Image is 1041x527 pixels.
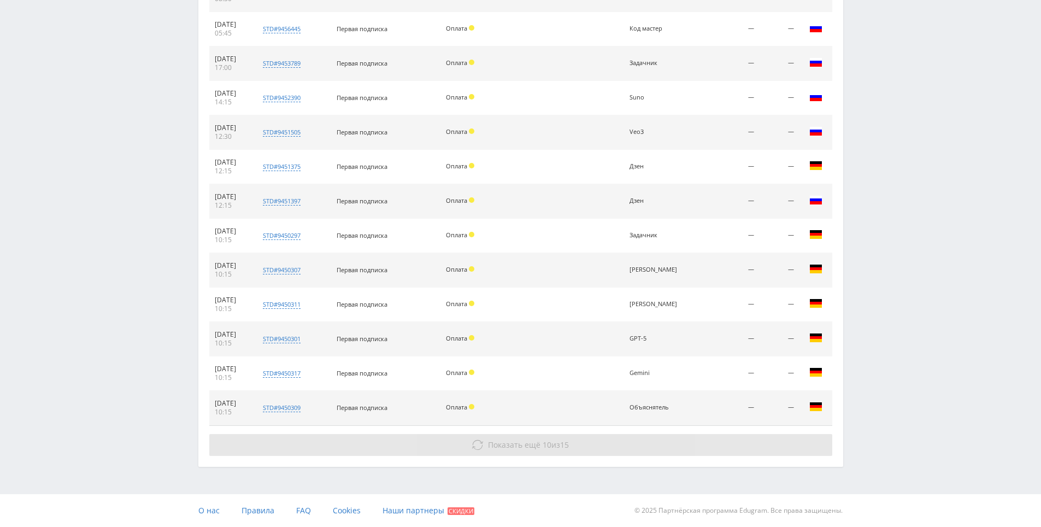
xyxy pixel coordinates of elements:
span: Первая подписка [337,93,387,102]
div: [DATE] [215,55,247,63]
div: [DATE] [215,261,247,270]
span: Оплата [446,196,467,204]
span: Холд [469,335,474,341]
div: 17:00 [215,63,247,72]
td: — [760,12,799,46]
span: FAQ [296,505,311,516]
img: deu.png [809,228,822,241]
span: Оплата [446,334,467,342]
img: deu.png [809,366,822,379]
div: std#9451397 [263,197,301,206]
div: Suno [630,94,679,101]
div: Claude [630,301,679,308]
div: Задачник [630,60,679,67]
td: — [760,81,799,115]
div: Veo3 [630,128,679,136]
div: std#9450317 [263,369,301,378]
div: Kling [630,266,679,273]
div: 10:15 [215,305,247,313]
span: Первая подписка [337,128,387,136]
span: из [488,440,569,450]
span: Наши партнеры [383,505,444,516]
span: Оплата [446,58,467,67]
span: Первая подписка [337,369,387,377]
img: rus.png [809,56,822,69]
div: 12:15 [215,201,247,210]
div: [DATE] [215,365,247,373]
div: std#9450297 [263,231,301,240]
img: deu.png [809,297,822,310]
div: 10:15 [215,373,247,382]
span: Оплата [446,403,467,411]
span: Первая подписка [337,25,387,33]
td: — [703,219,760,253]
span: Холд [469,128,474,134]
div: 10:15 [215,270,247,279]
div: 12:15 [215,167,247,175]
td: — [703,184,760,219]
span: Первая подписка [337,266,387,274]
td: — [760,391,799,425]
span: О нас [198,505,220,516]
span: Первая подписка [337,197,387,205]
div: 10:15 [215,408,247,417]
td: — [760,219,799,253]
td: — [760,253,799,288]
td: — [703,391,760,425]
span: Cookies [333,505,361,516]
td: — [760,288,799,322]
div: std#9450307 [263,266,301,274]
td: — [703,288,760,322]
div: [DATE] [215,89,247,98]
div: std#9450301 [263,335,301,343]
td: — [703,356,760,391]
td: — [703,46,760,81]
span: Холд [469,301,474,306]
span: Холд [469,266,474,272]
div: 12:30 [215,132,247,141]
span: 15 [560,440,569,450]
td: — [703,253,760,288]
div: std#9451375 [263,162,301,171]
span: Первая подписка [337,300,387,308]
img: deu.png [809,159,822,172]
span: Холд [469,25,474,31]
div: 10:15 [215,236,247,244]
span: Оплата [446,162,467,170]
div: std#9450309 [263,403,301,412]
button: Показать ещё 10из15 [209,434,832,456]
img: rus.png [809,125,822,138]
span: Оплата [446,265,467,273]
span: Первая подписка [337,162,387,171]
td: — [760,115,799,150]
a: FAQ [296,494,311,527]
div: [DATE] [215,158,247,167]
span: Холд [469,94,474,99]
div: [DATE] [215,330,247,339]
div: std#9451505 [263,128,301,137]
div: Код мастер [630,25,679,32]
div: std#9452390 [263,93,301,102]
div: Объяснятель [630,404,679,411]
td: — [703,12,760,46]
a: Cookies [333,494,361,527]
img: rus.png [809,90,822,103]
span: Первая подписка [337,403,387,412]
span: Оплата [446,93,467,101]
td: — [760,150,799,184]
td: — [703,322,760,356]
td: — [703,81,760,115]
span: Показать ещё [488,440,540,450]
div: std#9456445 [263,25,301,33]
div: std#9450311 [263,300,301,309]
span: Холд [469,232,474,237]
img: rus.png [809,21,822,34]
span: Холд [469,60,474,65]
td: — [760,184,799,219]
div: [DATE] [215,124,247,132]
div: Gemini [630,370,679,377]
img: deu.png [809,331,822,344]
td: — [760,356,799,391]
span: Оплата [446,24,467,32]
img: deu.png [809,262,822,276]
